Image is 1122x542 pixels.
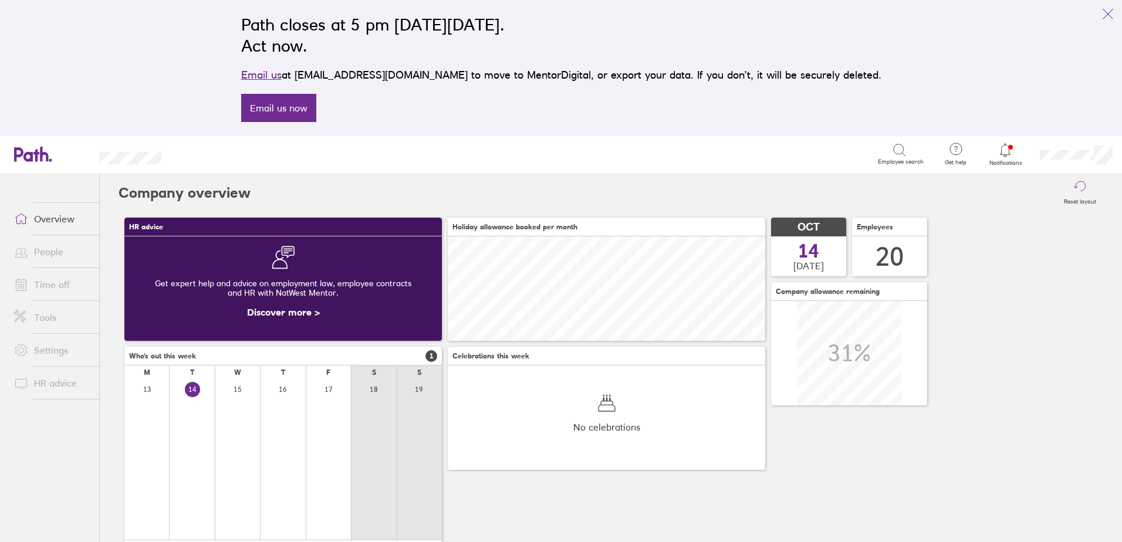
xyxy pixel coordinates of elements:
div: Search [193,148,223,159]
span: Celebrations this week [452,352,529,360]
a: Email us now [241,94,316,122]
span: Notifications [986,160,1025,167]
span: Employees [857,223,893,231]
div: T [281,368,285,377]
a: Settings [5,338,99,362]
a: Time off [5,273,99,296]
label: Reset layout [1057,195,1103,205]
div: T [190,368,194,377]
div: F [326,368,330,377]
span: Who's out this week [129,352,196,360]
a: Notifications [986,142,1025,167]
span: Company allowance remaining [776,287,880,296]
h2: Company overview [119,174,251,212]
span: OCT [797,221,820,233]
span: No celebrations [573,422,640,432]
h2: Path closes at 5 pm [DATE][DATE]. Act now. [241,14,881,56]
span: [DATE] [793,260,824,271]
div: W [234,368,241,377]
a: Email us [241,69,282,81]
a: HR advice [5,371,99,395]
a: Discover more > [247,306,320,318]
a: Overview [5,207,99,231]
div: M [144,368,150,377]
div: S [417,368,421,377]
p: at [EMAIL_ADDRESS][DOMAIN_NAME] to move to MentorDigital, or export your data. If you don’t, it w... [241,67,881,83]
span: Holiday allowance booked per month [452,223,577,231]
span: HR advice [129,223,163,231]
span: Get help [937,159,975,166]
span: 14 [798,242,819,260]
a: Tools [5,306,99,329]
button: Reset layout [1057,174,1103,212]
div: S [372,368,376,377]
span: Employee search [878,158,924,165]
span: 1 [425,350,437,362]
div: 20 [876,242,904,272]
a: People [5,240,99,263]
div: Get expert help and advice on employment law, employee contracts and HR with NatWest Mentor. [134,269,432,307]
